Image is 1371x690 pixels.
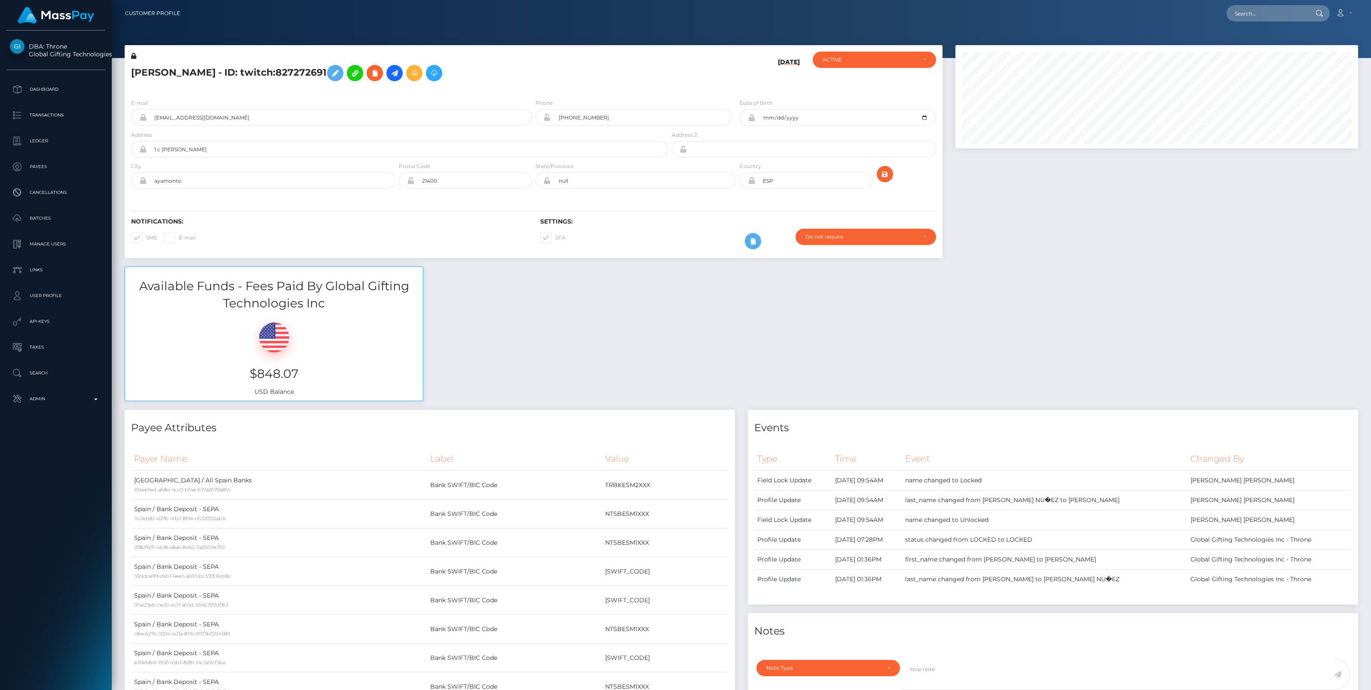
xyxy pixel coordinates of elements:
[832,530,902,550] td: [DATE] 07:28PM
[902,447,1187,471] th: Event
[805,233,916,240] div: Do not require
[1187,491,1352,510] td: [PERSON_NAME] [PERSON_NAME]
[902,550,1187,570] td: first_name changed from [PERSON_NAME] to [PERSON_NAME]
[754,530,832,550] td: Profile Update
[813,52,936,68] button: ACTIVE
[10,367,102,380] p: Search
[131,557,427,586] td: Spain / Bank Deposit - SEPA
[10,186,102,199] p: Cancellations
[10,39,24,54] img: Global Gifting Technologies Inc
[754,447,832,471] th: Type
[6,311,105,332] a: API Keys
[131,61,664,86] h5: [PERSON_NAME] - ID: twitch:827272691
[672,131,697,139] label: Address 2
[10,135,102,147] p: Ledger
[740,99,773,107] label: Date of Birth
[131,644,427,672] td: Spain / Bank Deposit - SEPA
[10,393,102,405] p: Admin
[796,229,936,245] button: Do not require
[131,163,141,170] label: City
[259,322,289,353] img: USD.png
[1187,510,1352,530] td: [PERSON_NAME] [PERSON_NAME]
[6,43,105,58] span: DBA: Throne Global Gifting Technologies Inc
[10,212,102,225] p: Batches
[134,602,228,608] small: 5f5e23eb-ce2b-4c17-a65d-394b791fd063
[754,471,832,491] td: Field Lock Update
[10,238,102,251] p: Manage Users
[132,365,416,382] h3: $848.07
[427,528,602,557] td: Bank SWIFT/BIC Code
[6,388,105,410] a: Admin
[427,500,602,528] td: Bank SWIFT/BIC Code
[6,259,105,281] a: Links
[832,447,902,471] th: Time
[164,232,196,243] label: E-mail
[778,58,800,89] h6: [DATE]
[832,550,902,570] td: [DATE] 01:36PM
[399,163,430,170] label: Postal Code
[1227,5,1307,21] input: Search...
[823,56,916,63] div: ACTIVE
[134,631,230,637] small: c84c627b-5024-4c0a-8116-9073b0224389
[602,500,728,528] td: NTSBESM1XXX
[536,99,553,107] label: Phone
[427,557,602,586] td: Bank SWIFT/BIC Code
[602,586,728,615] td: [SWIFT_CODE]
[540,218,936,225] h6: Settings:
[131,615,427,644] td: Spain / Bank Deposit - SEPA
[131,586,427,615] td: Spain / Bank Deposit - SEPA
[536,163,574,170] label: State/Province
[134,544,225,550] small: 2082f601-4b18-48a6-8462-11a05511e702
[902,471,1187,491] td: name changed to Locked
[10,160,102,173] p: Payees
[602,557,728,586] td: [SWIFT_CODE]
[6,182,105,203] a: Cancellations
[832,570,902,589] td: [DATE] 01:36PM
[10,264,102,276] p: Links
[6,337,105,358] a: Taxes
[6,104,105,126] a: Transactions
[427,471,602,500] td: Bank SWIFT/BIC Code
[602,528,728,557] td: NTSBESM1XXX
[1187,570,1352,589] td: Global Gifting Technologies Inc - Throne
[540,232,566,243] label: 2FA
[131,131,152,139] label: Address
[1187,550,1352,570] td: Global Gifting Technologies Inc - Throne
[6,233,105,255] a: Manage Users
[1187,471,1352,491] td: [PERSON_NAME] [PERSON_NAME]
[6,79,105,100] a: Dashboard
[902,570,1187,589] td: last_name changed from [PERSON_NAME] to [PERSON_NAME] NU�EZ
[832,471,902,491] td: [DATE] 09:54AM
[902,491,1187,510] td: last_name changed from [PERSON_NAME] NU�EZ to [PERSON_NAME]
[756,660,900,676] button: Note Type
[10,289,102,302] p: User Profile
[427,615,602,644] td: Bank SWIFT/BIC Code
[766,665,880,672] div: Note Type
[902,510,1187,530] td: name changed to Unlocked
[131,218,527,225] h6: Notifications:
[902,530,1187,550] td: status changed from LOCKED to LOCKED
[10,109,102,122] p: Transactions
[6,208,105,229] a: Batches
[602,471,728,500] td: TRBKESM2XXX
[131,447,427,471] th: Payer Name
[18,7,94,24] img: MassPay Logo
[125,278,423,311] h3: Available Funds - Fees Paid By Global Gifting Technologies Inc
[386,65,403,81] a: Initiate Payout
[6,362,105,384] a: Search
[134,487,230,493] small: 104ebfed-a68d-4cc0-bf4e-677a2679a855
[602,447,728,471] th: Value
[10,83,102,96] p: Dashboard
[754,550,832,570] td: Profile Update
[832,491,902,510] td: [DATE] 09:54AM
[10,315,102,328] p: API Keys
[134,573,231,579] small: 59ddce99-c6b7-4ee5-a693-bc330f36d18c
[131,232,157,243] label: SMS
[131,99,148,107] label: E-mail
[131,420,728,435] h4: Payee Attributes
[754,420,1352,435] h4: Events
[134,515,226,521] small: 11c2eb82-d27b-4fb2-8f9e-d5320312ab1c
[131,528,427,557] td: Spain / Bank Deposit - SEPA
[6,156,105,178] a: Payees
[427,447,602,471] th: Label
